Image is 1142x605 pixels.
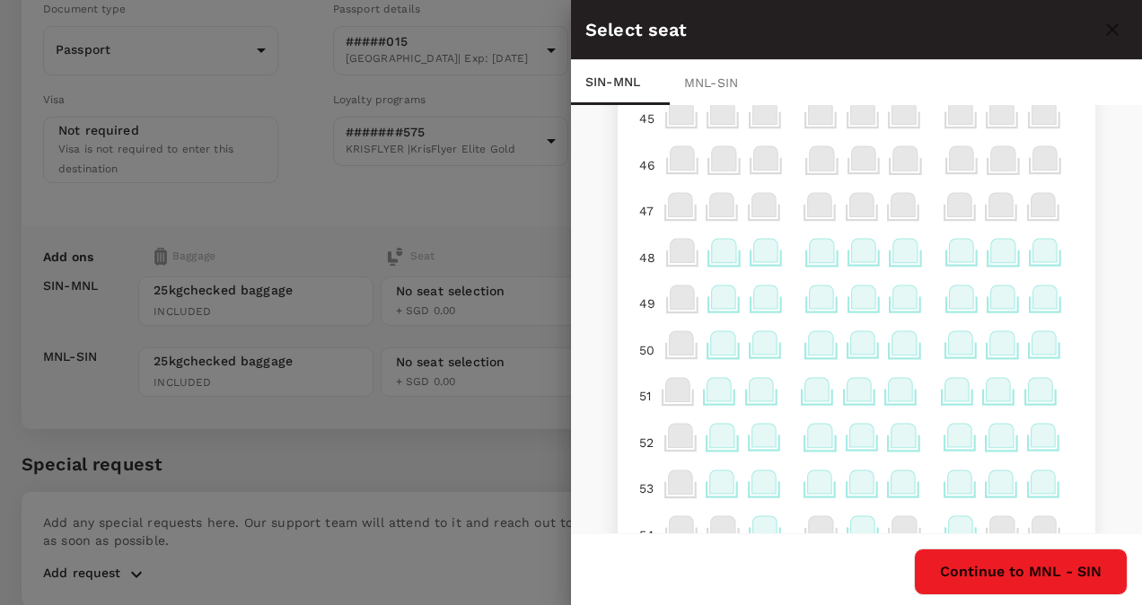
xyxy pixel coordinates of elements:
div: SIN - MNL [571,60,670,105]
div: Select seat [585,15,1097,44]
div: 45 [632,102,662,135]
div: 46 [632,149,663,181]
button: close [1097,14,1128,45]
div: 52 [632,426,661,459]
div: 54 [632,519,662,551]
div: 47 [632,195,661,227]
div: 50 [632,334,662,366]
div: 53 [632,472,661,504]
div: 48 [632,241,663,274]
div: 49 [632,287,663,320]
div: 51 [632,380,658,412]
button: Continue to MNL - SIN [914,548,1128,595]
div: MNL - SIN [670,60,769,105]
